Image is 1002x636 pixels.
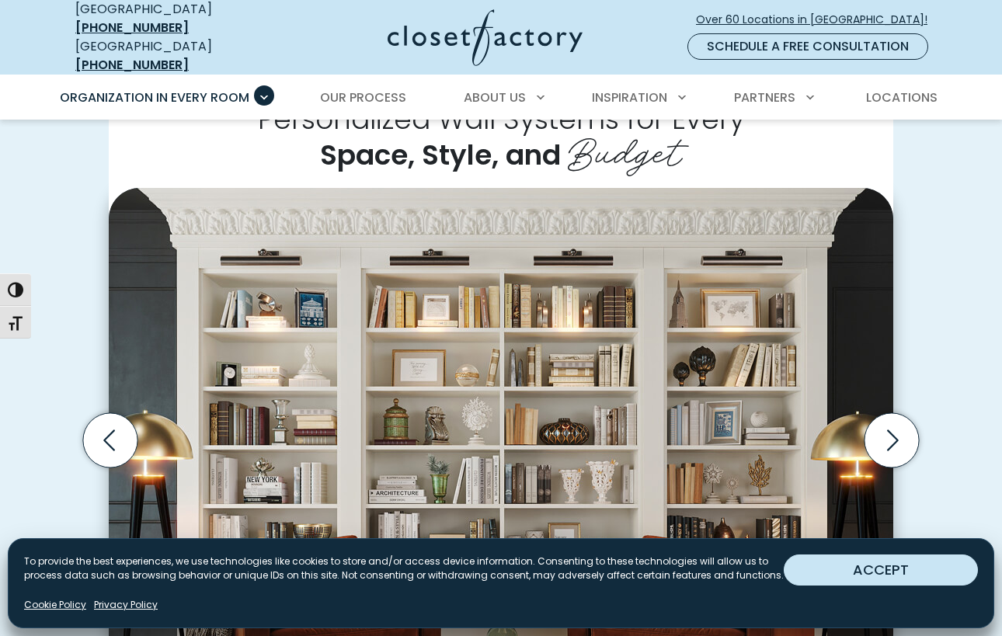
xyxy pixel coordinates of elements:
a: Privacy Policy [94,598,158,612]
div: [GEOGRAPHIC_DATA] [75,37,266,75]
button: Previous slide [77,407,144,474]
span: Inspiration [592,89,667,106]
span: Partners [734,89,795,106]
a: Cookie Policy [24,598,86,612]
a: [PHONE_NUMBER] [75,19,189,36]
p: To provide the best experiences, we use technologies like cookies to store and/or access device i... [24,554,784,582]
img: Closet Factory Logo [388,9,583,66]
span: About Us [464,89,526,106]
button: ACCEPT [784,554,978,586]
span: Organization in Every Room [60,89,249,106]
span: Budget [568,120,682,178]
span: Our Process [320,89,406,106]
button: Next slide [858,407,925,474]
span: Locations [866,89,938,106]
span: Space, Style, and [320,136,561,174]
span: Over 60 Locations in [GEOGRAPHIC_DATA]! [696,12,940,28]
nav: Primary Menu [49,76,953,120]
a: [PHONE_NUMBER] [75,56,189,74]
a: Schedule a Free Consultation [687,33,928,60]
a: Over 60 Locations in [GEOGRAPHIC_DATA]! [695,6,941,33]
